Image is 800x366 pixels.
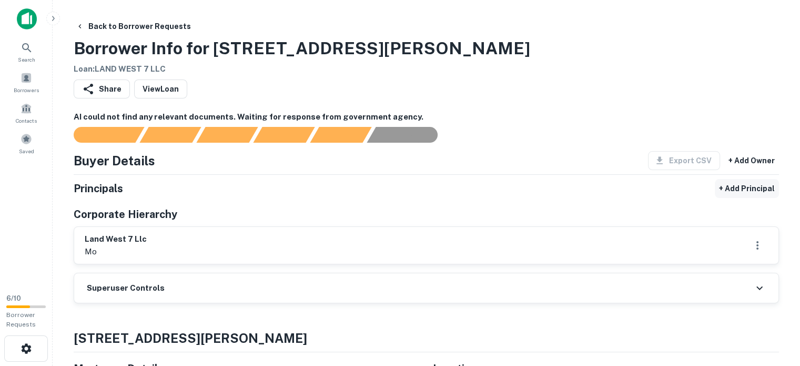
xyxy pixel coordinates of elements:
[85,233,147,245] h6: land west 7 llc
[715,179,779,198] button: + Add Principal
[3,98,49,127] a: Contacts
[196,127,258,143] div: Documents found, AI parsing details...
[74,151,155,170] h4: Buyer Details
[3,37,49,66] a: Search
[310,127,371,143] div: Principals found, still searching for contact information. This may take time...
[367,127,450,143] div: AI fulfillment process complete.
[74,206,177,222] h5: Corporate Hierarchy
[6,294,21,302] span: 6 / 10
[17,8,37,29] img: capitalize-icon.png
[74,181,123,196] h5: Principals
[74,111,779,123] h6: AI could not find any relevant documents. Waiting for response from government agency.
[16,116,37,125] span: Contacts
[14,86,39,94] span: Borrowers
[72,17,195,36] button: Back to Borrower Requests
[87,282,165,294] h6: Superuser Controls
[134,80,187,98] a: ViewLoan
[74,329,779,348] h4: [STREET_ADDRESS][PERSON_NAME]
[74,80,130,98] button: Share
[61,127,140,143] div: Sending borrower request to AI...
[74,63,530,75] h6: Loan : LAND WEST 7 LLC
[18,55,35,64] span: Search
[74,36,530,61] h3: Borrower Info for [STREET_ADDRESS][PERSON_NAME]
[85,245,147,258] p: mo
[3,68,49,96] a: Borrowers
[724,151,779,170] button: + Add Owner
[19,147,34,155] span: Saved
[747,282,800,332] iframe: Chat Widget
[139,127,201,143] div: Your request is received and processing...
[3,129,49,157] a: Saved
[253,127,315,143] div: Principals found, AI now looking for contact information...
[6,311,36,328] span: Borrower Requests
